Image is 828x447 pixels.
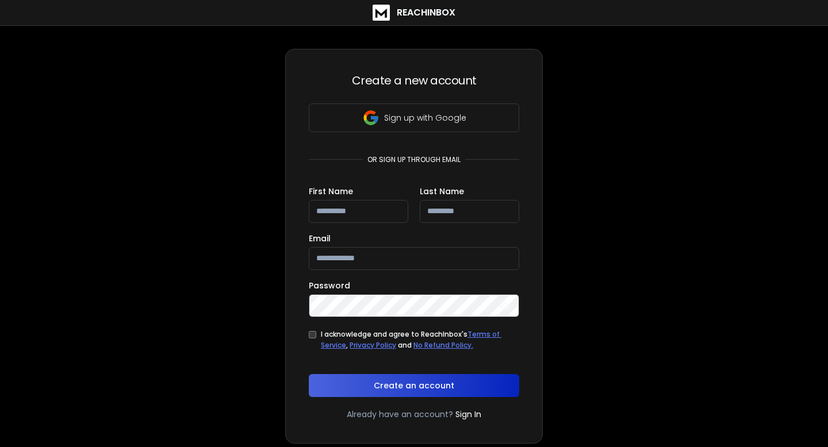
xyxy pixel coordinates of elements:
label: Last Name [420,187,464,195]
button: Create an account [309,374,519,397]
button: Sign up with Google [309,103,519,132]
a: ReachInbox [373,5,455,21]
p: Already have an account? [347,409,453,420]
h1: ReachInbox [397,6,455,20]
a: Sign In [455,409,481,420]
h3: Create a new account [309,72,519,88]
label: Password [309,282,350,290]
p: or sign up through email [363,155,465,164]
a: No Refund Policy. [413,340,473,350]
img: logo [373,5,390,21]
a: Privacy Policy [350,340,396,350]
label: First Name [309,187,353,195]
div: I acknowledge and agree to ReachInbox's , and [321,329,519,351]
label: Email [309,234,331,242]
p: Sign up with Google [384,112,466,124]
